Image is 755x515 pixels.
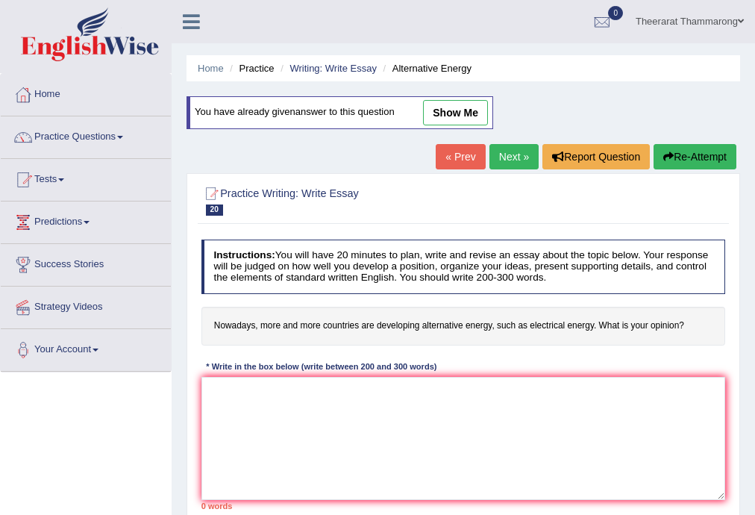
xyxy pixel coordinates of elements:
[289,63,377,74] a: Writing: Write Essay
[206,205,223,216] span: 20
[1,329,171,366] a: Your Account
[1,159,171,196] a: Tests
[226,61,274,75] li: Practice
[201,307,726,346] h4: Nowadays, more and more countries are developing alternative energy, such as electrical energy. W...
[198,63,224,74] a: Home
[201,240,726,293] h4: You will have 20 minutes to plan, write and revise an essay about the topic below. Your response ...
[423,100,488,125] a: show me
[213,249,275,260] b: Instructions:
[436,144,485,169] a: « Prev
[201,500,726,512] div: 0 words
[201,361,442,374] div: * Write in the box below (write between 200 and 300 words)
[1,202,171,239] a: Predictions
[1,74,171,111] a: Home
[1,244,171,281] a: Success Stories
[608,6,623,20] span: 0
[380,61,472,75] li: Alternative Energy
[542,144,650,169] button: Report Question
[187,96,493,129] div: You have already given answer to this question
[654,144,736,169] button: Re-Attempt
[201,184,527,216] h2: Practice Writing: Write Essay
[489,144,539,169] a: Next »
[1,116,171,154] a: Practice Questions
[1,287,171,324] a: Strategy Videos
